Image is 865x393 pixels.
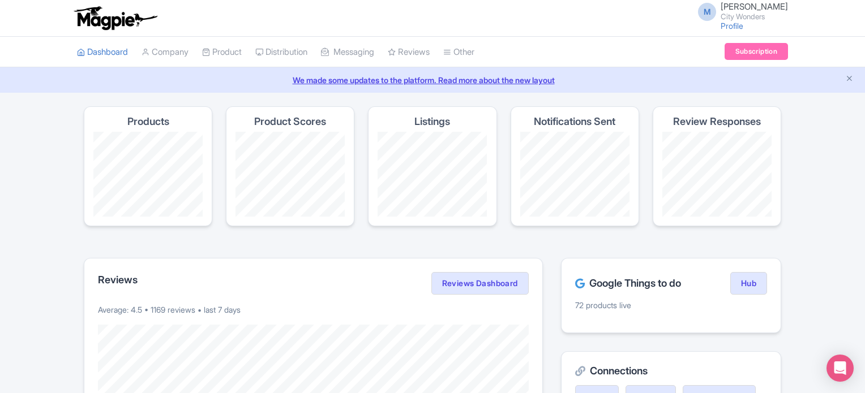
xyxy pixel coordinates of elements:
span: M [698,3,716,21]
a: Reviews Dashboard [431,272,529,295]
a: Other [443,37,474,68]
a: Company [142,37,189,68]
a: M [PERSON_NAME] City Wonders [691,2,788,20]
h4: Products [127,116,169,127]
a: Hub [730,272,767,295]
a: Subscription [725,43,788,60]
a: Reviews [388,37,430,68]
img: logo-ab69f6fb50320c5b225c76a69d11143b.png [71,6,159,31]
a: Messaging [321,37,374,68]
h2: Connections [575,365,767,377]
a: Product [202,37,242,68]
span: [PERSON_NAME] [721,1,788,12]
button: Close announcement [845,73,854,86]
a: Profile [721,21,743,31]
h2: Google Things to do [575,278,681,289]
h4: Review Responses [673,116,761,127]
small: City Wonders [721,13,788,20]
h2: Reviews [98,274,138,286]
h4: Notifications Sent [534,116,615,127]
p: 72 products live [575,299,767,311]
div: Open Intercom Messenger [827,355,854,382]
a: We made some updates to the platform. Read more about the new layout [7,74,858,86]
h4: Listings [414,116,450,127]
p: Average: 4.5 • 1169 reviews • last 7 days [98,304,529,316]
a: Dashboard [77,37,128,68]
h4: Product Scores [254,116,326,127]
a: Distribution [255,37,307,68]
